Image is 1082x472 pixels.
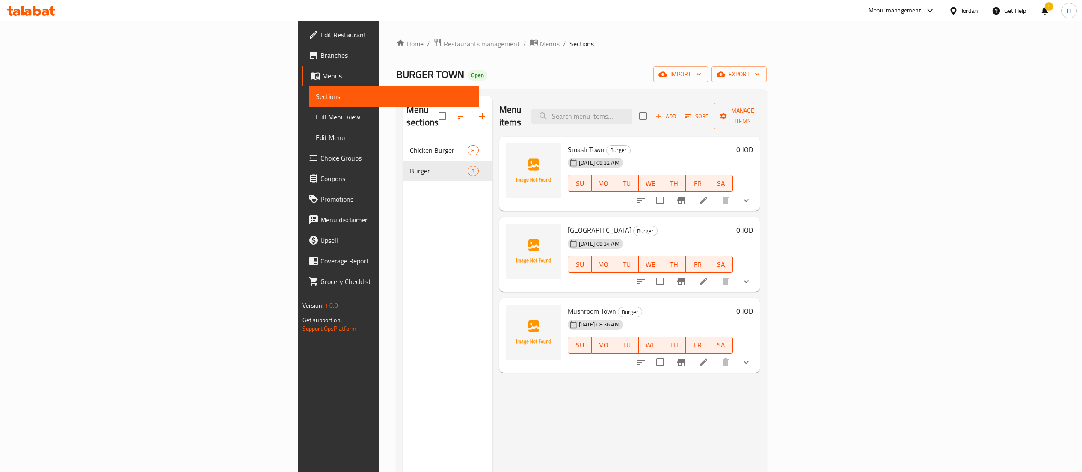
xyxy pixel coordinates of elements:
button: WE [639,337,662,354]
span: MO [595,177,612,190]
button: Add section [472,106,492,126]
span: Select section [634,107,652,125]
span: export [718,69,760,80]
a: Full Menu View [309,107,479,127]
span: SU [572,339,588,351]
a: Menus [530,38,560,49]
button: sort-choices [631,352,651,373]
a: Coverage Report [302,251,479,271]
span: Upsell [320,235,472,245]
span: Get support on: [302,314,342,326]
span: SU [572,177,588,190]
button: MO [592,337,615,354]
button: TH [662,337,686,354]
span: 3 [468,167,478,175]
button: Branch-specific-item [671,271,691,292]
span: Add [654,111,677,121]
button: delete [715,271,736,292]
span: Restaurants management [444,39,520,49]
span: Select to update [651,353,669,371]
button: FR [686,337,709,354]
span: H [1067,6,1071,15]
button: sort-choices [631,271,651,292]
h2: Menu items [499,103,522,129]
span: Menus [322,71,472,81]
span: WE [642,177,659,190]
span: 1.0.0 [325,300,338,311]
span: Burger [607,145,630,155]
a: Edit Restaurant [302,24,479,45]
span: WE [642,339,659,351]
button: delete [715,352,736,373]
span: SU [572,258,588,271]
button: import [653,66,708,82]
span: FR [689,339,706,351]
button: TH [662,175,686,192]
span: Menu disclaimer [320,215,472,225]
span: Burger [410,166,468,176]
button: SU [568,337,592,354]
span: [DATE] 08:36 AM [575,320,623,329]
button: TU [615,175,639,192]
span: TH [666,339,682,351]
a: Support.OpsPlatform [302,323,357,334]
div: items [468,145,478,155]
span: Select to update [651,272,669,290]
div: Burger [618,307,642,317]
button: SA [709,337,733,354]
span: Sort sections [451,106,472,126]
span: SA [713,339,729,351]
span: Version: [302,300,323,311]
button: Branch-specific-item [671,190,691,211]
span: TH [666,258,682,271]
svg: Show Choices [741,195,751,206]
button: WE [639,175,662,192]
a: Sections [309,86,479,107]
span: [DATE] 08:34 AM [575,240,623,248]
li: / [523,39,526,49]
img: Chili Town [506,224,561,279]
span: 8 [468,146,478,155]
span: SA [713,258,729,271]
span: TU [619,258,635,271]
span: Edit Restaurant [320,30,472,40]
a: Upsell [302,230,479,251]
span: Menus [540,39,560,49]
span: [DATE] 08:32 AM [575,159,623,167]
button: sort-choices [631,190,651,211]
button: Branch-specific-item [671,352,691,373]
span: Select all sections [433,107,451,125]
button: show more [736,271,756,292]
span: Choice Groups [320,153,472,163]
button: TU [615,337,639,354]
button: FR [686,256,709,273]
a: Edit menu item [698,195,708,206]
span: WE [642,258,659,271]
button: SA [709,175,733,192]
span: Grocery Checklist [320,276,472,287]
img: Mushroom Town [506,305,561,360]
button: TH [662,256,686,273]
a: Grocery Checklist [302,271,479,292]
span: [GEOGRAPHIC_DATA] [568,224,631,236]
span: MO [595,258,612,271]
a: Edit menu item [698,357,708,367]
button: WE [639,256,662,273]
h6: 0 JOD [736,224,753,236]
span: Coverage Report [320,256,472,266]
button: TU [615,256,639,273]
div: Menu-management [869,6,921,16]
span: Branches [320,50,472,60]
span: Edit Menu [316,132,472,143]
span: Mushroom Town [568,305,616,317]
span: Sort items [679,110,714,123]
h6: 0 JOD [736,143,753,155]
span: Add item [652,110,679,123]
span: Manage items [721,105,765,127]
button: Add [652,110,679,123]
span: Chicken Burger [410,145,468,155]
span: Burger [634,226,657,236]
button: MO [592,175,615,192]
span: Burger [618,307,642,317]
svg: Show Choices [741,357,751,367]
